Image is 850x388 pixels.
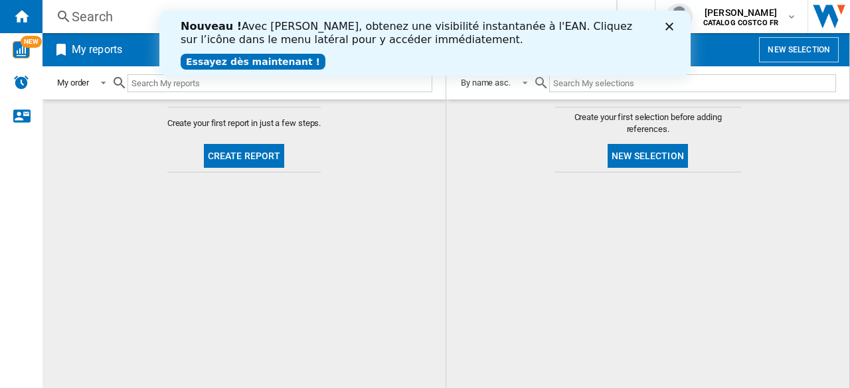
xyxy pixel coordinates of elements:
[204,144,285,168] button: Create report
[69,37,125,62] h2: My reports
[666,3,693,30] img: profile.jpg
[127,74,432,92] input: Search My reports
[759,37,839,62] button: New selection
[703,19,778,27] b: CATALOG COSTCO FR
[703,6,778,19] span: [PERSON_NAME]
[13,41,30,58] img: wise-card.svg
[13,74,29,90] img: alerts-logo.svg
[549,74,836,92] input: Search My selections
[57,78,89,88] div: My order
[72,7,582,26] div: Search
[461,78,511,88] div: By name asc.
[608,144,688,168] button: New selection
[159,11,691,76] iframe: Intercom live chat banner
[21,36,42,48] span: NEW
[167,117,321,129] span: Create your first report in just a few steps.
[555,111,741,135] span: Create your first selection before adding references.
[506,12,519,20] div: Cerrar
